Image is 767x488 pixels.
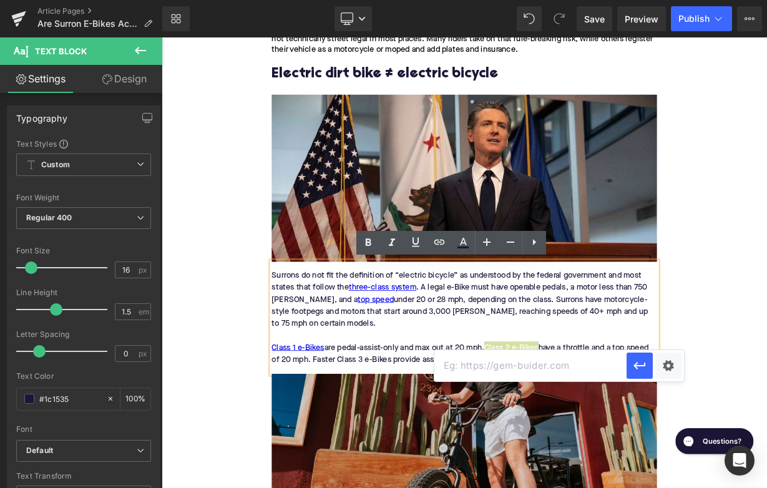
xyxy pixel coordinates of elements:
[26,446,53,456] i: Default
[41,14,89,27] h1: Questions?
[37,6,162,16] a: Article Pages
[139,349,149,358] span: px
[16,288,151,297] div: Line Height
[139,266,149,274] span: px
[16,106,67,124] div: Typography
[16,472,151,481] div: Text Transform
[16,139,151,149] div: Text Styles
[37,19,139,29] span: Are Surron E-Bikes Actually Electric Bikes?
[137,379,203,394] a: Class 1 e-Bikes
[137,290,618,364] div: Surrons do not fit the definition of “electric bicycle” as understood by the federal government a...
[16,246,151,255] div: Font Size
[84,65,165,93] a: Design
[245,320,290,334] a: top speed
[16,372,151,381] div: Text Color
[233,305,318,320] a: three-class system
[137,379,618,409] div: are pedal-assist-only and max out at 20 mph. have a throttle and a top speed of 20 mph. Faster Cl...
[139,308,149,316] span: em
[517,6,542,31] button: Undo
[617,6,666,31] a: Preview
[671,6,732,31] button: Publish
[6,4,104,37] button: Gorgias live chat
[16,425,151,434] div: Font
[403,379,470,394] a: Class 2 e-Bikes
[547,6,572,31] button: Redo
[35,46,87,56] span: Text Block
[162,6,190,31] a: New Library
[725,446,755,476] div: Open Intercom Messenger
[737,6,762,31] button: More
[137,37,618,56] h2: Electric dirt bike ≠ electric bicycle
[120,388,150,410] div: %
[625,12,658,26] span: Preview
[678,14,710,24] span: Publish
[584,12,605,26] span: Save
[39,392,100,406] input: Color
[26,213,72,222] b: Regular 400
[434,350,627,381] input: Eg: https://gem-buider.com
[16,193,151,202] div: Font Weight
[137,71,618,280] img: California Governor Gavin Newsom
[41,160,70,170] b: Custom
[16,330,151,339] div: Letter Spacing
